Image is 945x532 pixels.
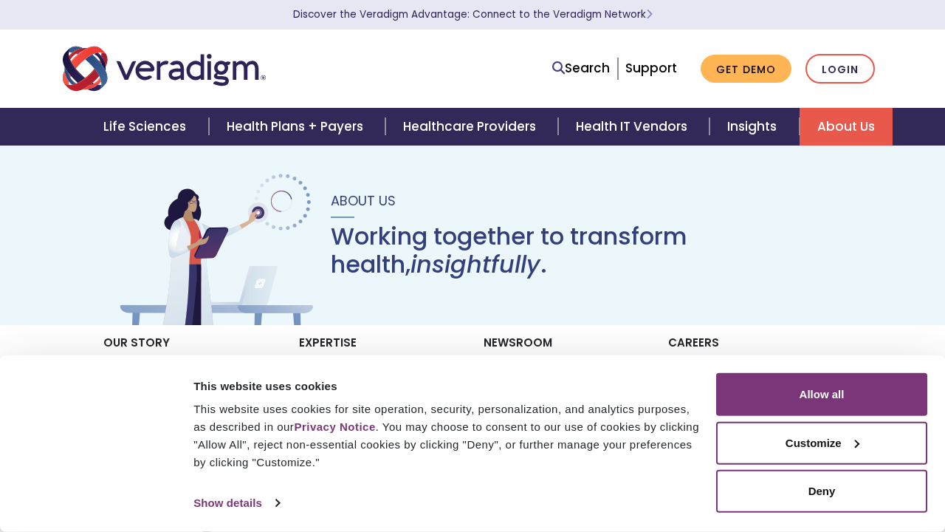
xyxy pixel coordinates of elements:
button: Deny [716,470,927,513]
a: Login [805,54,875,84]
a: Privacy Notice [294,420,375,433]
span: About Us [331,191,396,210]
a: Healthcare Providers [385,108,558,146]
button: Customize [716,421,927,464]
div: This website uses cookies for site operation, security, personalization, and analytics purposes, ... [193,400,699,471]
a: Get Demo [701,55,791,83]
a: Health Plans + Payers [209,108,385,146]
a: About Us [800,108,893,146]
button: Allow all [716,373,927,416]
em: insightfully [410,248,540,281]
a: Health IT Vendors [558,108,709,146]
a: Show details [193,492,279,514]
a: Discover the Veradigm Advantage: Connect to the Veradigm NetworkLearn More [293,7,653,21]
a: Life Sciences [86,108,208,146]
div: This website uses cookies [193,377,699,395]
img: Veradigm logo [63,44,266,93]
a: Support [625,59,677,77]
span: Learn More [646,7,653,21]
a: Search [552,58,610,78]
a: Insights [709,108,799,146]
h1: Working together to transform health, . [331,222,830,279]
